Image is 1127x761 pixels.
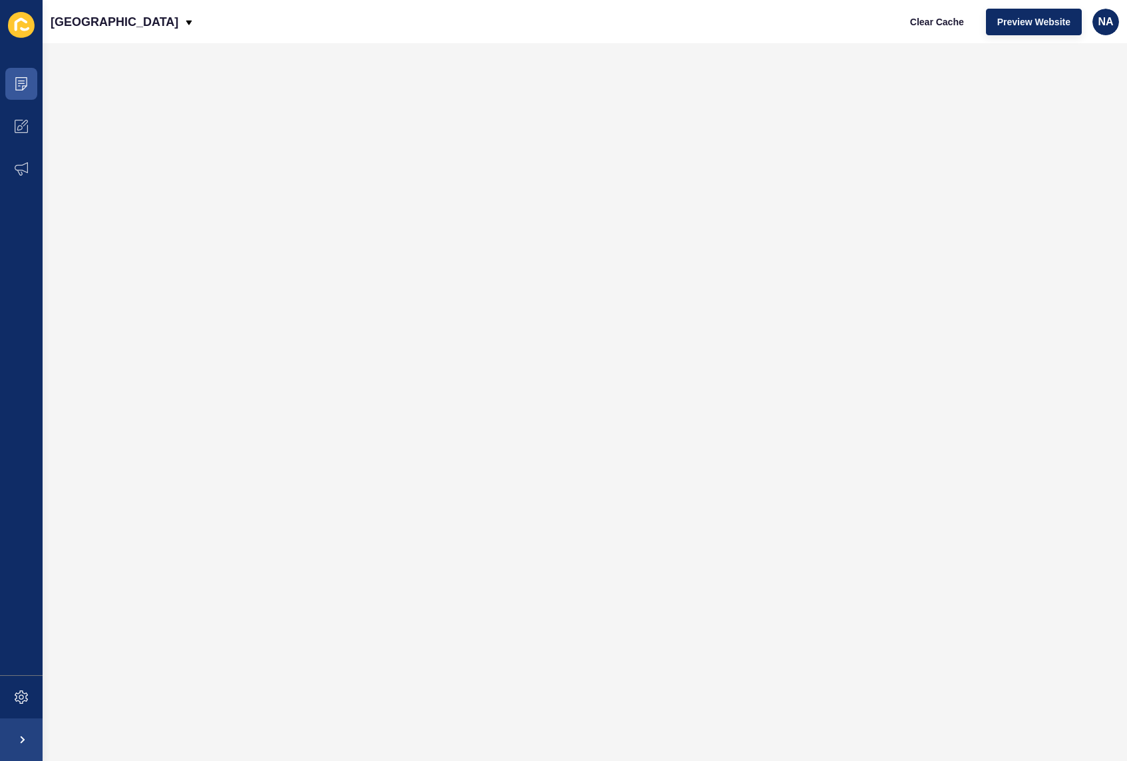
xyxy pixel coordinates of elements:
[43,43,1127,761] iframe: To enrich screen reader interactions, please activate Accessibility in Grammarly extension settings
[51,5,178,39] p: [GEOGRAPHIC_DATA]
[986,9,1082,35] button: Preview Website
[1098,15,1113,29] span: NA
[997,15,1070,29] span: Preview Website
[899,9,975,35] button: Clear Cache
[910,15,964,29] span: Clear Cache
